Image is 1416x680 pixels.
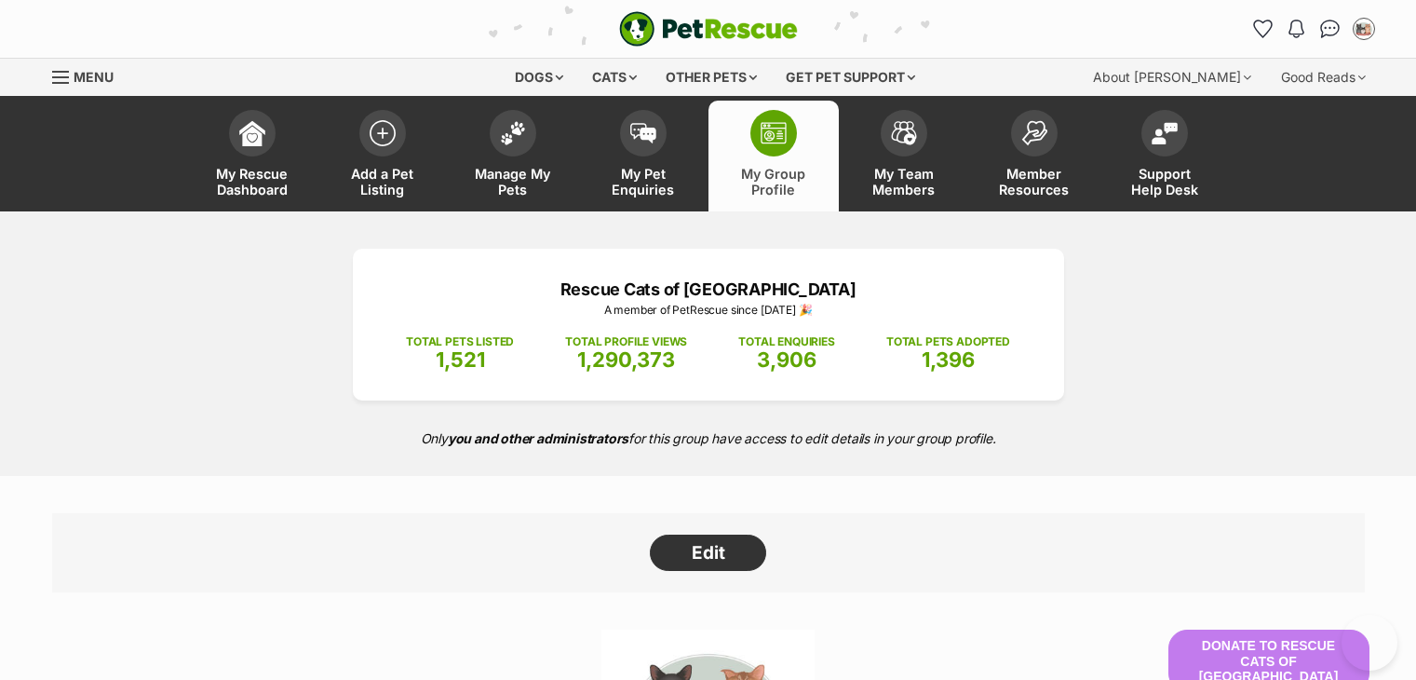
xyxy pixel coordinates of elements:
div: Cats [579,59,650,96]
img: pet-enquiries-icon-7e3ad2cf08bfb03b45e93fb7055b45f3efa6380592205ae92323e6603595dc1f.svg [630,123,656,143]
img: manage-my-pets-icon-02211641906a0b7f246fdf0571729dbe1e7629f14944591b6c1af311fb30b64b.svg [500,121,526,145]
p: Rescue Cats of [GEOGRAPHIC_DATA] [381,277,1036,302]
div: Good Reads [1268,59,1379,96]
a: My Group Profile [708,101,839,211]
div: About [PERSON_NAME] [1080,59,1264,96]
img: notifications-46538b983faf8c2785f20acdc204bb7945ddae34d4c08c2a6579f10ce5e182be.svg [1288,20,1303,38]
img: dashboard-icon-eb2f2d2d3e046f16d808141f083e7271f6b2e854fb5c12c21221c1fb7104beca.svg [239,120,265,146]
span: My Group Profile [732,166,816,197]
img: chat-41dd97257d64d25036548639549fe6c8038ab92f7586957e7f3b1b290dea8141.svg [1320,20,1340,38]
a: Conversations [1315,14,1345,44]
a: Manage My Pets [448,101,578,211]
a: Favourites [1248,14,1278,44]
div: Dogs [502,59,576,96]
img: group-profile-icon-3fa3cf56718a62981997c0bc7e787c4b2cf8bcc04b72c1350f741eb67cf2f40e.svg [761,122,787,144]
p: TOTAL PETS ADOPTED [886,333,1010,350]
a: Member Resources [969,101,1099,211]
a: My Team Members [839,101,969,211]
a: Add a Pet Listing [317,101,448,211]
span: Support Help Desk [1123,166,1207,197]
button: My account [1349,14,1379,44]
img: logo-e224e6f780fb5917bec1dbf3a21bbac754714ae5b6737aabdf751b685950b380.svg [619,11,798,47]
iframe: Help Scout Beacon - Open [1342,615,1397,671]
a: Menu [52,59,127,92]
a: My Rescue Dashboard [187,101,317,211]
img: team-members-icon-5396bd8760b3fe7c0b43da4ab00e1e3bb1a5d9ba89233759b79545d2d3fc5d0d.svg [891,121,917,145]
span: 1,290,373 [577,347,675,372]
a: My Pet Enquiries [578,101,708,211]
p: TOTAL PETS LISTED [406,333,514,350]
span: My Rescue Dashboard [210,166,294,197]
img: help-desk-icon-fdf02630f3aa405de69fd3d07c3f3aa587a6932b1a1747fa1d2bba05be0121f9.svg [1152,122,1178,144]
a: Edit [650,535,766,572]
p: TOTAL ENQUIRIES [738,333,834,350]
span: Menu [74,69,114,85]
button: Notifications [1282,14,1312,44]
img: Rescue Cats of Melbourne profile pic [1355,20,1373,38]
span: Member Resources [992,166,1076,197]
span: Add a Pet Listing [341,166,425,197]
span: 3,906 [757,347,816,372]
span: 1,521 [436,347,485,372]
p: A member of PetRescue since [DATE] 🎉 [381,302,1036,319]
span: My Team Members [862,166,946,197]
p: TOTAL PROFILE VIEWS [565,333,687,350]
span: Manage My Pets [471,166,555,197]
ul: Account quick links [1248,14,1379,44]
span: My Pet Enquiries [601,166,685,197]
img: member-resources-icon-8e73f808a243e03378d46382f2149f9095a855e16c252ad45f914b54edf8863c.svg [1021,120,1047,145]
a: PetRescue [619,11,798,47]
div: Other pets [653,59,770,96]
div: Get pet support [773,59,928,96]
img: add-pet-listing-icon-0afa8454b4691262ce3f59096e99ab1cd57d4a30225e0717b998d2c9b9846f56.svg [370,120,396,146]
a: Support Help Desk [1099,101,1230,211]
span: 1,396 [922,347,975,372]
strong: you and other administrators [448,430,629,446]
